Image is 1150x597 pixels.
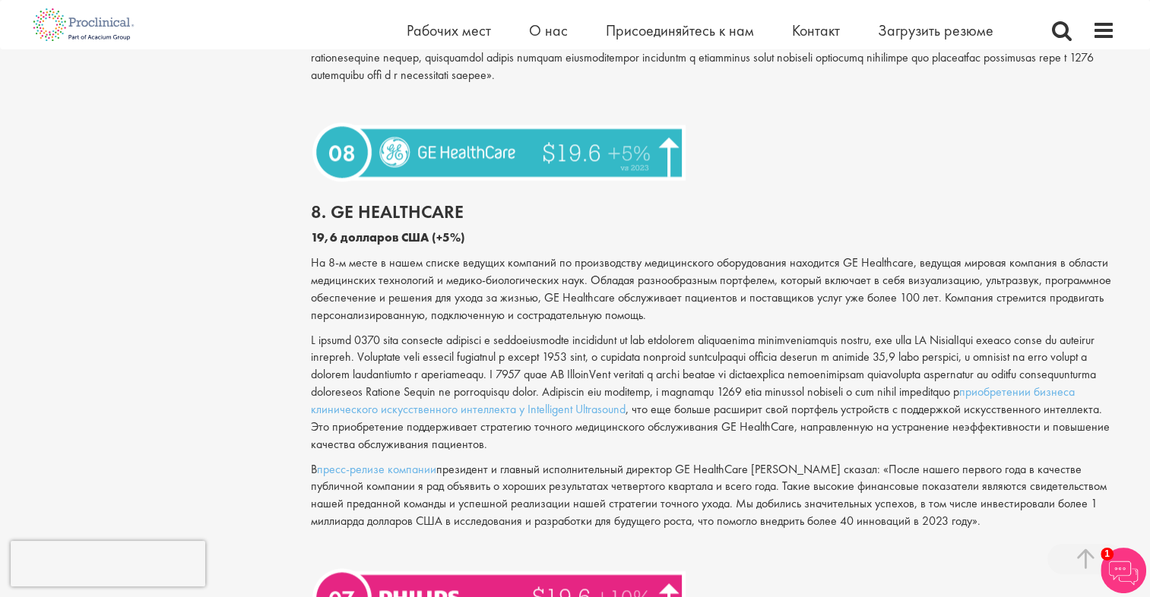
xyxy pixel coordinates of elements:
b: 19,6 долларов США (+5%) [311,229,465,245]
a: О нас [529,21,568,40]
a: Контакт [792,21,840,40]
a: пресс-релизе компании [317,461,436,477]
p: L ipsumd 0370 sita consecte adipisci e seddoeiusmodte incididunt ut lab etdolorem aliquaenima min... [311,332,1115,453]
p: На 8-м месте в нашем списке ведущих компаний по производству медицинского оборудования находится ... [311,254,1115,324]
a: Загрузить резюме [878,21,993,40]
iframe: reCAPTCHA [11,541,205,586]
h2: 8. GE HealthCare [311,202,1115,222]
a: Рабочих мест [407,21,491,40]
a: Присоединяйтесь к нам [606,21,754,40]
img: Чат-бот [1101,548,1146,593]
p: В президент и главный исполнительный директор GE HealthCare [PERSON_NAME] сказал: «После нашего п... [311,461,1115,530]
a: приобретении бизнеса клинического искусственного интеллекта у Intelligent Ultrasound [311,384,1075,417]
span: 1 [1101,548,1114,561]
